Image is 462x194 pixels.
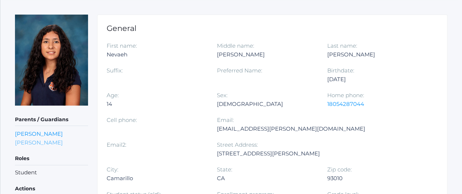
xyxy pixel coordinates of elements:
label: Birthdate: [327,67,354,74]
div: 14 [107,100,206,108]
img: Nevaeh Torok [15,15,88,106]
label: State: [217,166,232,173]
label: Cell phone: [107,116,137,123]
div: [STREET_ADDRESS][PERSON_NAME] [217,149,320,158]
label: Preferred Name: [217,67,262,74]
label: Middle name: [217,42,254,49]
div: [PERSON_NAME] [327,50,427,59]
label: First name: [107,42,137,49]
h5: Parents / Guardians [15,114,88,126]
h5: Roles [15,153,88,165]
div: Nevaeh [107,50,206,59]
label: Age: [107,92,119,99]
label: Sex: [217,92,228,99]
label: City: [107,166,118,173]
div: 93010 [327,174,427,183]
div: [PERSON_NAME] [217,50,316,59]
label: Last name: [327,42,357,49]
label: Home phone: [327,92,364,99]
label: Email: [217,116,234,123]
label: Zip code: [327,166,352,173]
li: Student [15,169,88,177]
div: [DATE] [327,75,427,84]
a: 18054287044 [327,100,364,107]
div: [EMAIL_ADDRESS][PERSON_NAME][DOMAIN_NAME] [217,124,365,133]
label: Suffix: [107,67,123,74]
h1: General [107,24,438,32]
a: [PERSON_NAME] [15,130,63,137]
div: Camarillo [107,174,206,183]
a: [PERSON_NAME] [15,139,63,146]
label: Email2: [107,141,126,148]
div: [DEMOGRAPHIC_DATA] [217,100,316,108]
div: CA [217,174,316,183]
label: Street Address: [217,141,258,148]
